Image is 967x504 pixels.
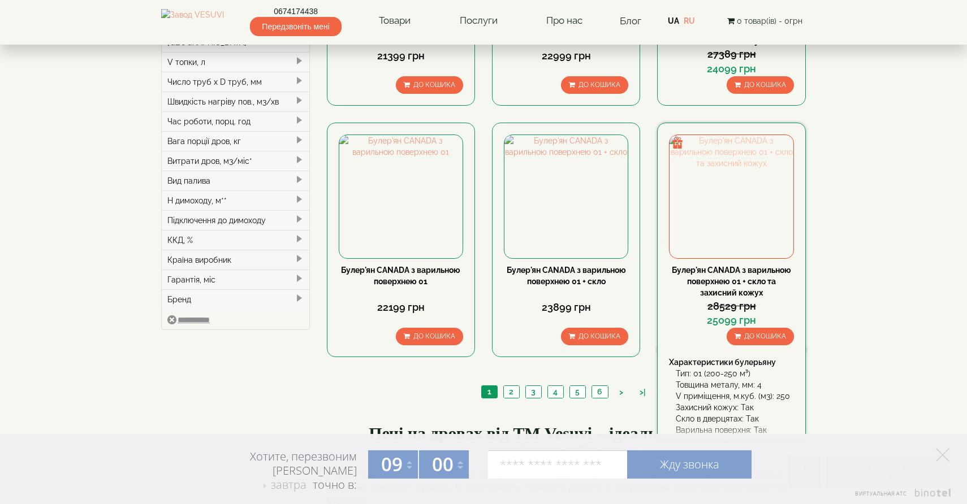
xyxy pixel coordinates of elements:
[162,210,309,230] div: Підключення до димоходу
[413,332,455,340] span: До кошика
[676,368,793,379] div: Тип: 01 (200-250 м³)
[668,16,679,25] a: UA
[162,190,309,210] div: H димоходу, м**
[162,131,309,151] div: Вага порції дров, кг
[614,386,629,398] a: >
[684,16,695,25] a: RU
[161,9,224,33] img: Завод VESUVI
[627,450,752,479] a: Жду звонка
[250,6,341,17] a: 0674174438
[381,451,403,477] span: 09
[448,8,509,34] a: Послуги
[504,300,628,315] div: 23899 грн
[162,171,309,190] div: Вид палива
[676,402,793,413] div: Захисний кожух: Так
[396,76,463,94] button: До кошика
[676,390,793,402] div: V приміщення, м.куб. (м3): 250
[561,328,628,345] button: До кошика
[162,230,309,250] div: ККД, %
[504,49,628,63] div: 22999 грн
[271,477,306,492] span: завтра
[339,300,463,315] div: 22199 грн
[341,266,460,286] a: Булер'ян CANADA з варильною поверхнею 01
[634,386,651,398] a: >|
[676,379,793,390] div: Товщина металу, мм: 4
[744,81,786,89] span: До кошика
[507,266,626,286] a: Булер'ян CANADA з варильною поверхнею 01 + скло
[561,76,628,94] button: До кошика
[737,16,802,25] span: 0 товар(ів) - 0грн
[162,52,309,72] div: V топки, л
[727,328,794,345] button: До кошика
[339,49,463,63] div: 21399 грн
[620,15,641,27] a: Блог
[579,332,620,340] span: До кошика
[368,8,422,34] a: Товари
[670,135,793,258] img: Булер'ян CANADA з варильною поверхнею 01 + скло та захисний кожух
[206,449,357,493] div: Хотите, перезвоним [PERSON_NAME] точно в:
[674,14,789,46] a: Булер'ян VESUVI з варильною поверхнею тип 01 скло + захисний кожух
[162,250,309,270] div: Країна виробник
[672,266,791,297] a: Булер'ян CANADA з варильною поверхнею 01 + скло та захисний кожух
[669,299,793,314] div: 28529 грн
[727,76,794,94] button: До кошика
[848,489,953,504] a: Виртуальная АТС
[503,386,519,398] a: 2
[162,151,309,171] div: Витрати дров, м3/міс*
[250,17,341,36] span: Передзвоніть мені
[339,135,463,258] img: Булер'ян CANADA з варильною поверхнею 01
[396,328,463,345] button: До кошика
[162,111,309,131] div: Час роботи, порц. год
[669,357,793,368] div: Характеристики булерьяну
[724,15,806,27] button: 0 товар(ів) - 0грн
[535,8,594,34] a: Про нас
[487,387,491,396] span: 1
[162,92,309,111] div: Швидкість нагріву пов., м3/хв
[162,289,309,309] div: Бренд
[413,81,455,89] span: До кошика
[744,332,786,340] span: До кошика
[672,137,683,149] img: gift
[855,490,907,497] span: Виртуальная АТС
[432,451,454,477] span: 00
[162,270,309,289] div: Гарантія, міс
[669,47,793,62] div: 27389 грн
[669,62,793,76] div: 24099 грн
[547,386,563,398] a: 4
[504,135,628,258] img: Булер'ян CANADA з варильною поверхнею 01 + скло
[592,386,608,398] a: 6
[669,313,793,328] div: 25099 грн
[162,72,309,92] div: Число труб x D труб, мм
[676,413,793,424] div: Скло в дверцятах: Так
[327,424,806,461] h2: Печі на дровах від ТМ Vesuvi – ідеальний вибір для заміського будинку
[579,81,620,89] span: До кошика
[525,386,541,398] a: 3
[569,386,585,398] a: 5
